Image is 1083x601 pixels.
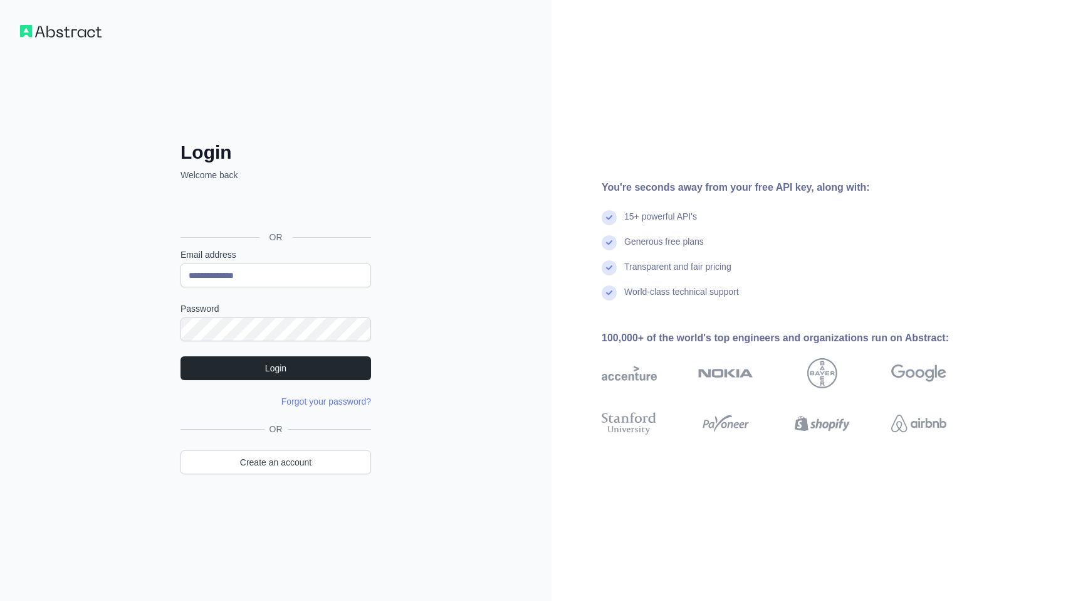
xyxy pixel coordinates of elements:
img: payoneer [698,410,753,437]
img: bayer [807,358,837,388]
a: Forgot your password? [281,396,371,407]
img: check mark [602,285,617,300]
label: Password [180,302,371,315]
img: stanford university [602,410,657,437]
label: Email address [180,248,371,261]
button: Login [180,356,371,380]
iframe: Кнопка "Войти с аккаунтом Google" [174,195,375,223]
img: google [891,358,946,388]
img: accenture [602,358,657,388]
h2: Login [180,141,371,164]
img: nokia [698,358,753,388]
div: World-class technical support [624,285,739,311]
a: Create an account [180,450,371,474]
span: OR [264,423,288,435]
span: OR [259,231,293,243]
img: check mark [602,260,617,275]
div: 100,000+ of the world's top engineers and organizations run on Abstract: [602,331,986,346]
div: Transparent and fair pricing [624,260,731,285]
img: Workflow [20,25,102,38]
p: Welcome back [180,169,371,181]
img: check mark [602,210,617,225]
div: Generous free plans [624,235,704,260]
img: check mark [602,235,617,250]
div: 15+ powerful API's [624,210,697,235]
div: You're seconds away from your free API key, along with: [602,180,986,195]
img: shopify [795,410,850,437]
img: airbnb [891,410,946,437]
